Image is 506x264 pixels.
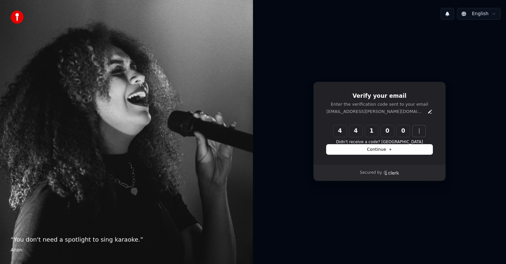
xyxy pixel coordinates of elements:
[333,125,439,137] input: Enter verification code
[11,11,24,24] img: youka
[427,109,433,114] button: Edit
[360,170,382,175] p: Secured by
[383,171,399,175] a: Clerk logo
[367,146,392,152] span: Continue
[336,140,423,145] button: Didn't receive a code? [GEOGRAPHIC_DATA]
[326,109,425,115] p: [EMAIL_ADDRESS][PERSON_NAME][DOMAIN_NAME]
[326,145,433,154] button: Continue
[326,92,433,100] h1: Verify your email
[326,101,433,107] p: Enter the verification code sent to your email
[11,247,242,253] footer: Anon
[11,235,242,244] p: “ You don't need a spotlight to sing karaoke. ”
